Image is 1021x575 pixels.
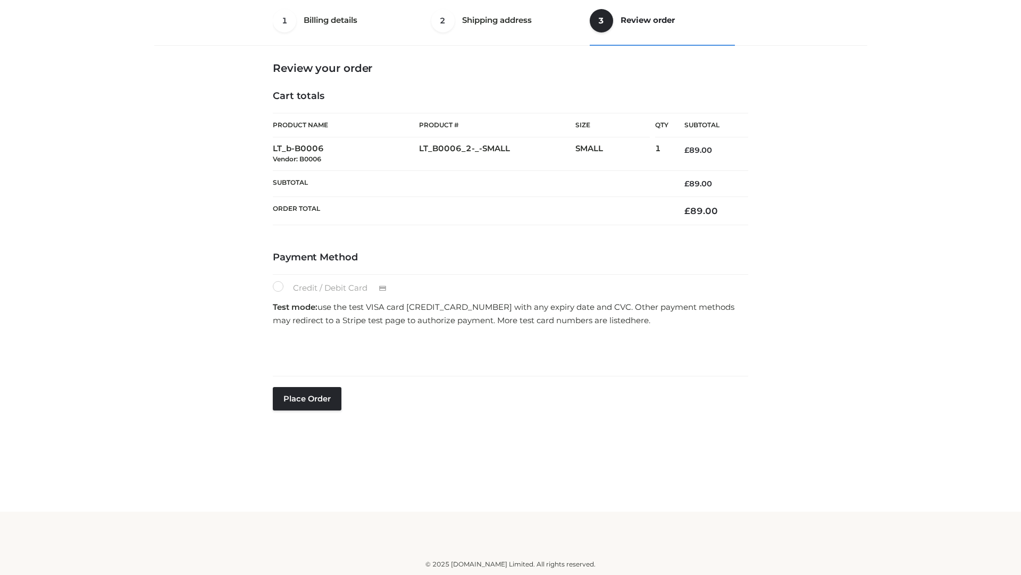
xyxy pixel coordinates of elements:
a: here [631,315,649,325]
span: £ [684,145,689,155]
span: £ [684,179,689,188]
th: Product # [419,113,575,137]
span: £ [684,206,690,216]
h3: Review your order [273,62,748,75]
th: Product Name [273,113,419,137]
div: © 2025 [DOMAIN_NAME] Limited. All rights reserved. [158,559,863,570]
p: use the test VISA card [CREDIT_CARD_NUMBER] with any expiry date and CVC. Other payment methods m... [273,300,748,327]
th: Subtotal [668,113,748,137]
img: Credit / Debit Card [373,282,392,295]
bdi: 89.00 [684,179,712,188]
bdi: 89.00 [684,206,718,216]
td: LT_b-B0006 [273,137,419,171]
label: Credit / Debit Card [273,281,398,295]
th: Order Total [273,197,668,225]
th: Qty [655,113,668,137]
h4: Payment Method [273,252,748,264]
h4: Cart totals [273,91,748,102]
iframe: Secure payment input frame [271,331,746,369]
bdi: 89.00 [684,145,712,155]
th: Subtotal [273,170,668,196]
td: SMALL [575,137,655,171]
td: LT_B0006_2-_-SMALL [419,137,575,171]
small: Vendor: B0006 [273,155,321,163]
button: Place order [273,387,341,410]
th: Size [575,113,650,137]
strong: Test mode: [273,302,317,312]
td: 1 [655,137,668,171]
